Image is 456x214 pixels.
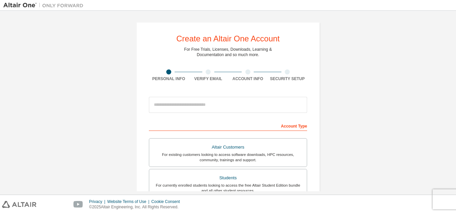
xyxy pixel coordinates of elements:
div: Students [153,173,303,183]
img: youtube.svg [73,201,83,208]
div: For currently enrolled students looking to access the free Altair Student Edition bundle and all ... [153,183,303,193]
div: For existing customers looking to access software downloads, HPC resources, community, trainings ... [153,152,303,163]
div: Security Setup [268,76,307,81]
div: Cookie Consent [151,199,184,204]
img: Altair One [3,2,87,9]
div: Privacy [89,199,107,204]
div: Account Type [149,120,307,131]
img: altair_logo.svg [2,201,36,208]
div: For Free Trials, Licenses, Downloads, Learning & Documentation and so much more. [184,47,272,57]
div: Altair Customers [153,143,303,152]
div: Personal Info [149,76,189,81]
div: Website Terms of Use [107,199,151,204]
div: Account Info [228,76,268,81]
p: © 2025 Altair Engineering, Inc. All Rights Reserved. [89,204,184,210]
div: Create an Altair One Account [176,35,280,43]
div: Verify Email [189,76,228,81]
